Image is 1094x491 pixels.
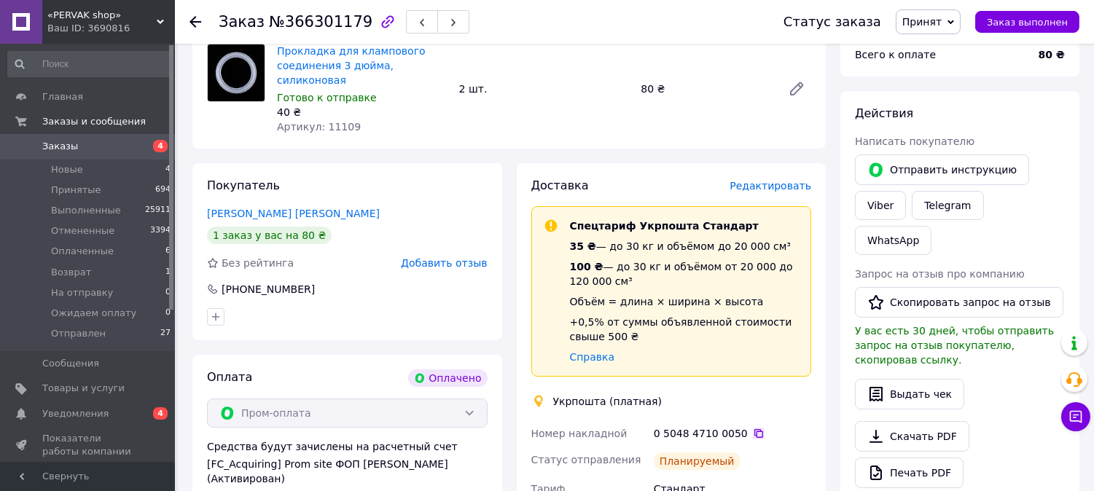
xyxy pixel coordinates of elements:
[855,154,1029,185] button: Отправить инструкцию
[1039,49,1065,60] b: 80 ₴
[42,407,109,420] span: Уведомления
[42,115,146,128] span: Заказы и сообщения
[165,245,171,258] span: 6
[570,240,596,252] span: 35 ₴
[219,13,265,31] span: Заказ
[269,13,372,31] span: №366301179
[453,79,636,99] div: 2 шт.
[145,204,171,217] span: 25911
[855,49,936,60] span: Всего к оплате
[782,74,811,103] a: Редактировать
[208,44,265,101] img: Прокладка для клампового соединения 3 дюйма, силиконовая
[855,191,906,220] a: Viber
[207,178,280,192] span: Покупатель
[51,307,136,320] span: Ожидаем оплату
[277,121,361,133] span: Артикул: 11109
[570,259,800,288] div: — до 30 кг и объёмом от 20 000 до 120 000 см³
[153,140,168,152] span: 4
[42,432,135,458] span: Показатели работы компании
[150,224,171,237] span: 3394
[51,163,83,176] span: Новые
[7,51,172,77] input: Поиск
[165,163,171,176] span: 4
[47,9,157,22] span: «PERVAK shop»
[531,428,628,439] span: Номер накладной
[635,79,776,99] div: 80 ₴
[570,220,759,232] span: Спецтариф Укрпошта Стандарт
[570,239,800,254] div: — до 30 кг и объёмом до 20 000 см³
[531,454,641,466] span: Статус отправления
[51,266,91,279] span: Возврат
[654,426,811,441] div: 0 5048 4710 0050
[855,287,1063,318] button: Скопировать запрос на отзыв
[902,16,942,28] span: Принят
[654,452,741,470] div: Планируемый
[160,327,171,340] span: 27
[912,191,983,220] a: Telegram
[975,11,1079,33] button: Заказ выполнен
[207,208,380,219] a: [PERSON_NAME] [PERSON_NAME]
[165,266,171,279] span: 1
[855,135,974,147] span: Написать покупателю
[401,257,487,269] span: Добавить отзыв
[207,439,488,486] div: Средства будут зачислены на расчетный счет
[550,394,666,409] div: Укрпошта (платная)
[277,45,426,86] a: Прокладка для клампового соединения 3 дюйма, силиконовая
[730,180,811,192] span: Редактировать
[855,421,969,452] a: Скачать PDF
[51,245,114,258] span: Оплаченные
[277,92,377,103] span: Готово к отправке
[531,178,589,192] span: Доставка
[165,307,171,320] span: 0
[570,315,800,344] div: +0,5% от суммы объявленной стоимости свыше 500 ₴
[155,184,171,197] span: 694
[1061,402,1090,431] button: Чат с покупателем
[42,90,83,103] span: Главная
[51,224,114,237] span: Отмененные
[47,22,175,35] div: Ваш ID: 3690816
[51,184,101,197] span: Принятые
[408,369,487,387] div: Оплачено
[220,282,316,296] div: [PHONE_NUMBER]
[222,257,294,269] span: Без рейтинга
[855,325,1054,366] span: У вас есть 30 дней, чтобы отправить запрос на отзыв покупателю, скопировав ссылку.
[855,226,931,255] a: WhatsApp
[570,294,800,309] div: Объём = длина × ширина × высота
[51,327,106,340] span: Отправлен
[784,15,881,29] div: Статус заказа
[855,106,913,120] span: Действия
[190,15,201,29] div: Вернуться назад
[207,227,332,244] div: 1 заказ у вас на 80 ₴
[277,105,448,119] div: 40 ₴
[987,17,1068,28] span: Заказ выполнен
[570,261,603,272] span: 100 ₴
[207,370,252,384] span: Оплата
[51,286,113,299] span: На отправку
[42,140,78,153] span: Заказы
[42,382,125,395] span: Товары и услуги
[51,204,121,217] span: Выполненные
[42,357,99,370] span: Сообщения
[165,286,171,299] span: 0
[570,351,615,363] a: Справка
[855,379,964,409] button: Выдать чек
[207,457,488,486] div: [FC_Acquiring] Prom site ФОП [PERSON_NAME] (Активирован)
[855,268,1025,280] span: Запрос на отзыв про компанию
[855,457,964,488] a: Печать PDF
[153,407,168,420] span: 4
